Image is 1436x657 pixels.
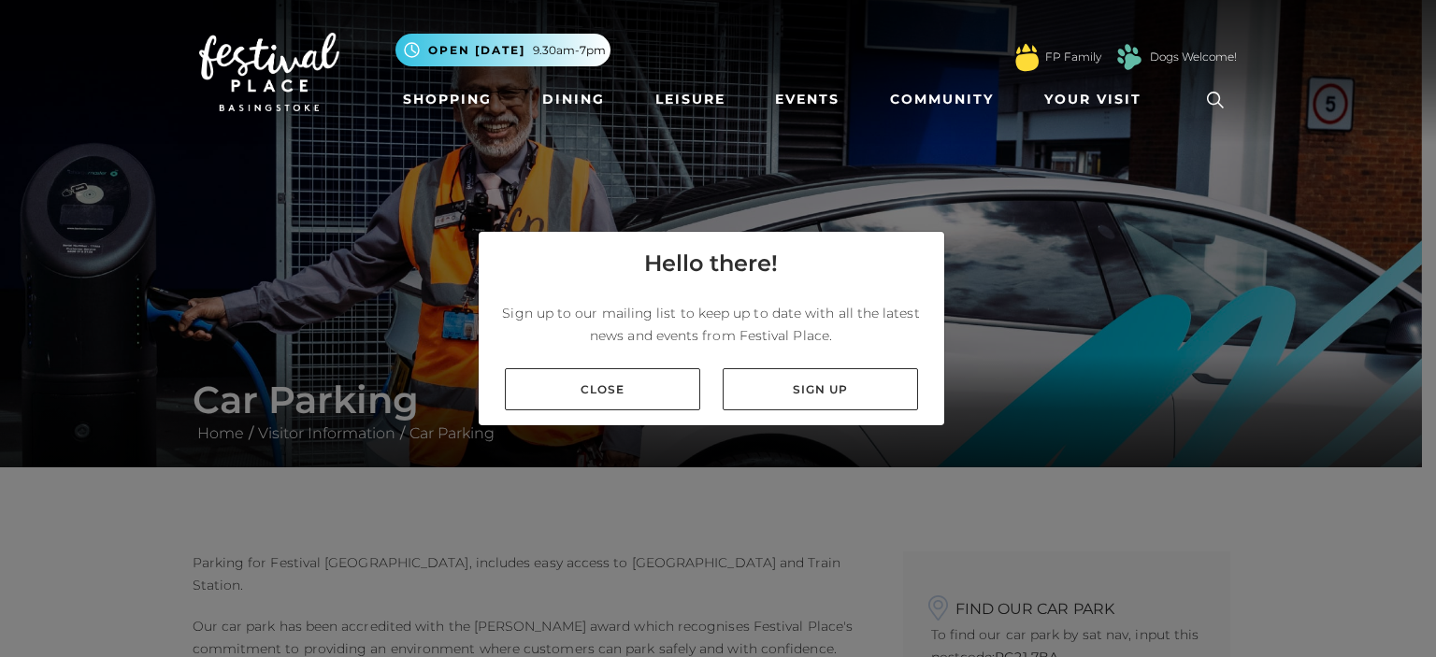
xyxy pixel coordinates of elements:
p: Sign up to our mailing list to keep up to date with all the latest news and events from Festival ... [494,302,929,347]
span: Your Visit [1044,90,1142,109]
h4: Hello there! [644,247,778,280]
a: Leisure [648,82,733,117]
a: Shopping [395,82,499,117]
a: FP Family [1045,49,1101,65]
a: Dogs Welcome! [1150,49,1237,65]
button: Open [DATE] 9.30am-7pm [395,34,610,66]
a: Close [505,368,700,410]
a: Your Visit [1037,82,1158,117]
img: Festival Place Logo [199,33,339,111]
span: 9.30am-7pm [533,42,606,59]
a: Dining [535,82,612,117]
a: Sign up [723,368,918,410]
a: Events [768,82,847,117]
span: Open [DATE] [428,42,525,59]
a: Community [883,82,1001,117]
